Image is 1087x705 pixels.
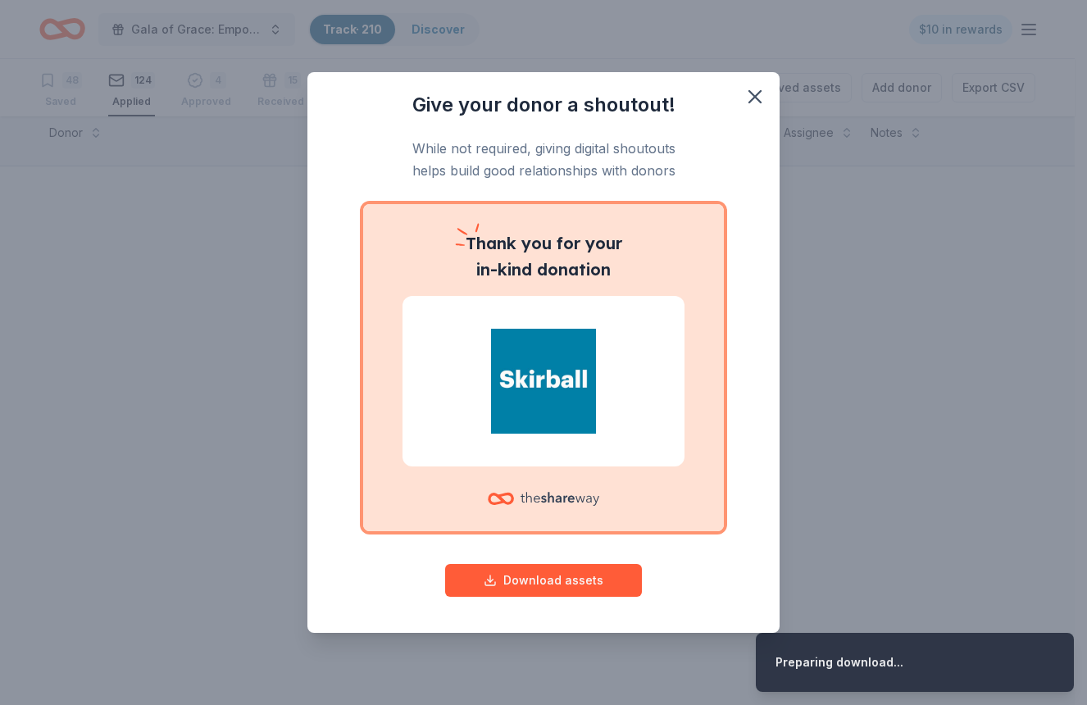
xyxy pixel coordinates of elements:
[403,230,684,283] p: you for your in-kind donation
[422,329,665,434] img: Skirball Cultural Center
[340,138,747,181] p: While not required, giving digital shoutouts helps build good relationships with donors
[340,92,747,118] h3: Give your donor a shoutout!
[466,233,516,253] span: Thank
[775,653,903,672] div: Preparing download...
[445,564,642,597] button: Download assets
